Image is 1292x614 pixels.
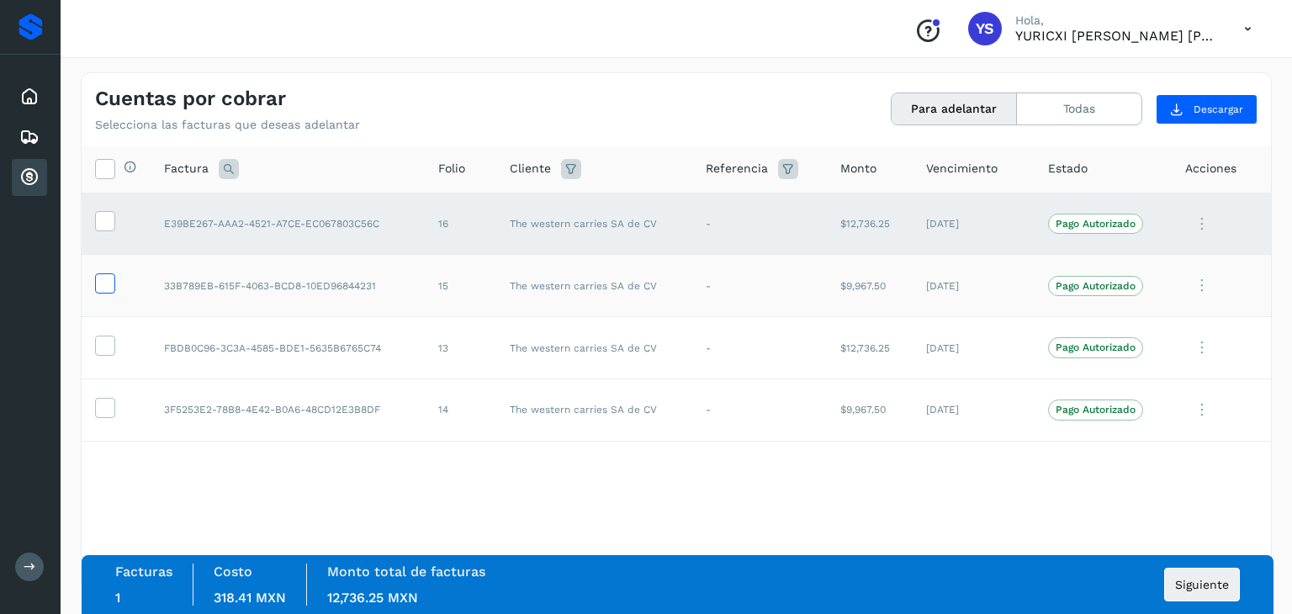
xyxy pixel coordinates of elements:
[496,317,692,379] td: The western carries SA de CV
[425,255,496,317] td: 15
[913,378,1035,441] td: [DATE]
[1015,28,1217,44] p: YURICXI SARAHI CANIZALES AMPARO
[425,317,496,379] td: 13
[214,564,252,580] label: Costo
[1175,579,1229,590] span: Siguiente
[164,160,209,177] span: Factura
[1164,568,1240,601] button: Siguiente
[214,590,286,606] span: 318.41 MXN
[327,564,485,580] label: Monto total de facturas
[913,193,1035,255] td: [DATE]
[1194,102,1243,117] span: Descargar
[840,160,876,177] span: Monto
[892,93,1017,124] button: Para adelantar
[1056,280,1136,292] p: Pago Autorizado
[425,193,496,255] td: 16
[827,378,913,441] td: $9,967.50
[692,193,827,255] td: -
[151,193,425,255] td: E39BE267-AAA2-4521-A7CE-EC067803C56C
[151,317,425,379] td: FBDB0C96-3C3A-4585-BDE1-5635B6765C74
[151,255,425,317] td: 33B789EB-615F-4063-BCD8-10ED96844231
[496,378,692,441] td: The western carries SA de CV
[425,378,496,441] td: 14
[12,119,47,156] div: Embarques
[1056,218,1136,230] p: Pago Autorizado
[327,590,418,606] span: 12,736.25 MXN
[827,317,913,379] td: $12,736.25
[692,317,827,379] td: -
[1056,341,1136,353] p: Pago Autorizado
[1185,160,1236,177] span: Acciones
[926,160,998,177] span: Vencimiento
[496,255,692,317] td: The western carries SA de CV
[827,193,913,255] td: $12,736.25
[1017,93,1141,124] button: Todas
[95,87,286,111] h4: Cuentas por cobrar
[1156,94,1258,124] button: Descargar
[438,160,465,177] span: Folio
[115,590,120,606] span: 1
[12,78,47,115] div: Inicio
[706,160,768,177] span: Referencia
[692,255,827,317] td: -
[1056,404,1136,416] p: Pago Autorizado
[115,564,172,580] label: Facturas
[1048,160,1088,177] span: Estado
[913,317,1035,379] td: [DATE]
[827,255,913,317] td: $9,967.50
[496,193,692,255] td: The western carries SA de CV
[95,118,360,132] p: Selecciona las facturas que deseas adelantar
[913,255,1035,317] td: [DATE]
[151,378,425,441] td: 3F5253E2-78B8-4E42-B0A6-48CD12E3B8DF
[12,159,47,196] div: Cuentas por cobrar
[1015,13,1217,28] p: Hola,
[692,378,827,441] td: -
[510,160,551,177] span: Cliente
